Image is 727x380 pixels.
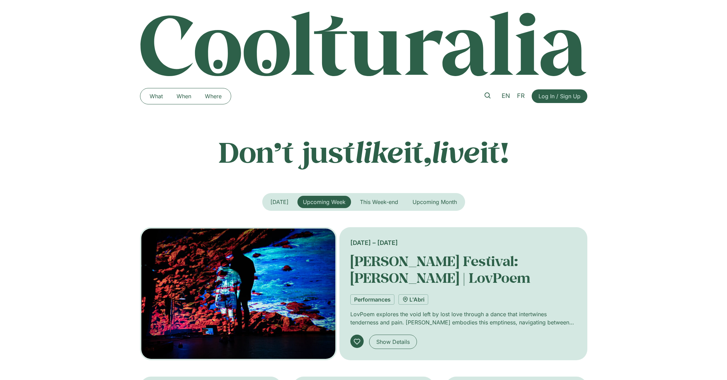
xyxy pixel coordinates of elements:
[303,199,346,205] span: Upcoming Week
[143,91,228,102] nav: Menu
[350,252,530,287] a: [PERSON_NAME] Festival: [PERSON_NAME] | LovPoem
[350,310,576,326] p: LovPoem explores the void left by lost love through a dance that intertwines tenderness and pain....
[502,92,510,99] span: EN
[369,335,417,349] a: Show Details
[413,199,457,205] span: Upcoming Month
[514,91,528,101] a: FR
[198,91,228,102] a: Where
[432,133,480,171] em: live
[498,91,514,101] a: EN
[517,92,525,99] span: FR
[350,238,576,247] div: [DATE] – [DATE]
[350,294,394,305] a: Performances
[170,91,198,102] a: When
[140,227,337,360] img: Coolturalia - Ludovico Paladini ⎥LovPoem
[270,199,289,205] span: [DATE]
[143,91,170,102] a: What
[376,338,410,346] span: Show Details
[360,199,398,205] span: This Week-end
[539,92,581,100] span: Log In / Sign Up
[355,133,404,171] em: like
[140,135,587,169] p: Don’t just it, it!
[399,294,428,305] a: L'Abri
[532,89,587,103] a: Log In / Sign Up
